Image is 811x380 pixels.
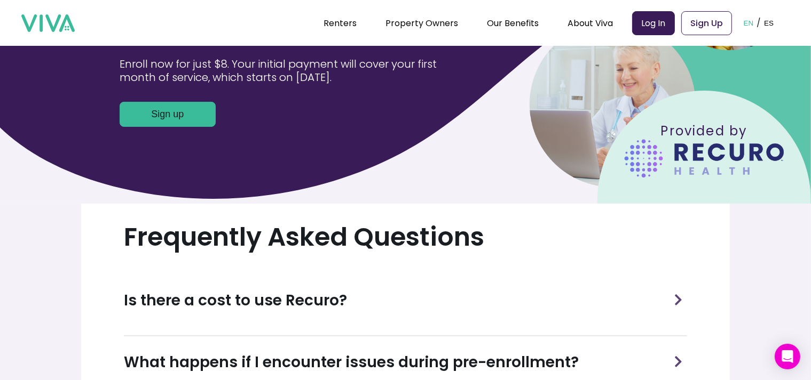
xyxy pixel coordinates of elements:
img: Recuro logo [624,139,784,178]
h3: What happens if I encounter issues during pre-enrollment? [124,351,579,374]
p: Enroll now for just $8. Your initial payment will cover your first month of service, which starts... [120,58,464,85]
button: ES [761,6,777,39]
button: EN [741,6,757,39]
a: Sign Up [681,11,732,35]
h1: Frequently Asked Questions [124,221,687,254]
img: viva [21,14,75,33]
img: arrow for minimizing [671,294,686,305]
div: Open Intercom Messenger [775,344,800,369]
p: / [757,15,761,31]
div: Our Benefits [487,10,539,36]
div: Is there a cost to use Recuro?arrow for minimizing [124,274,687,327]
h3: Is there a cost to use Recuro? [124,289,347,312]
a: Property Owners [385,17,458,29]
div: About Viva [568,10,613,36]
a: Log In [632,11,675,35]
a: Renters [324,17,357,29]
img: arrow for minimizing [671,356,686,367]
p: Provided by [624,123,784,139]
a: Sign up [120,108,216,120]
button: Sign up [120,102,216,127]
